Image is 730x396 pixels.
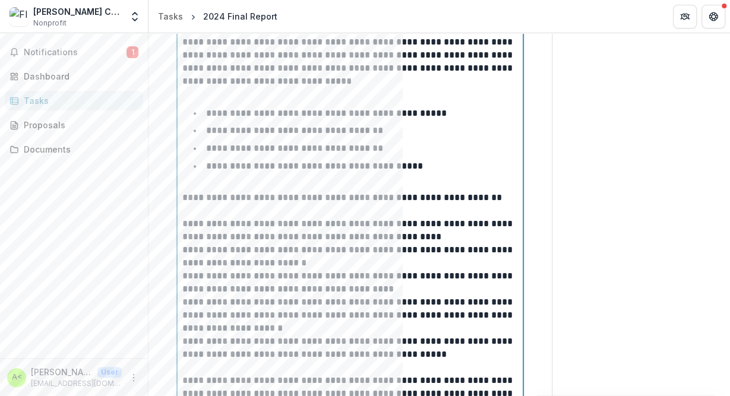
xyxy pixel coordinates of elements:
[5,140,143,159] a: Documents
[97,367,122,378] p: User
[24,94,134,107] div: Tasks
[5,66,143,86] a: Dashboard
[153,8,282,25] nav: breadcrumb
[127,46,138,58] span: 1
[10,7,29,26] img: Flynn Center for the Performing Arts
[5,91,143,110] a: Tasks
[12,373,22,381] div: Allie Schachter <aschachter@flynnvt.org>
[158,10,183,23] div: Tasks
[5,43,143,62] button: Notifications1
[31,378,122,389] p: [EMAIL_ADDRESS][DOMAIN_NAME]
[24,47,127,58] span: Notifications
[127,5,143,28] button: Open entity switcher
[673,5,697,28] button: Partners
[5,115,143,135] a: Proposals
[24,70,134,83] div: Dashboard
[24,143,134,156] div: Documents
[24,119,134,131] div: Proposals
[31,366,93,378] p: [PERSON_NAME] <[EMAIL_ADDRESS][DOMAIN_NAME]>
[33,5,122,18] div: [PERSON_NAME] Center for the Performing Arts
[33,18,67,28] span: Nonprofit
[203,10,277,23] div: 2024 Final Report
[701,5,725,28] button: Get Help
[127,370,141,385] button: More
[153,8,188,25] a: Tasks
